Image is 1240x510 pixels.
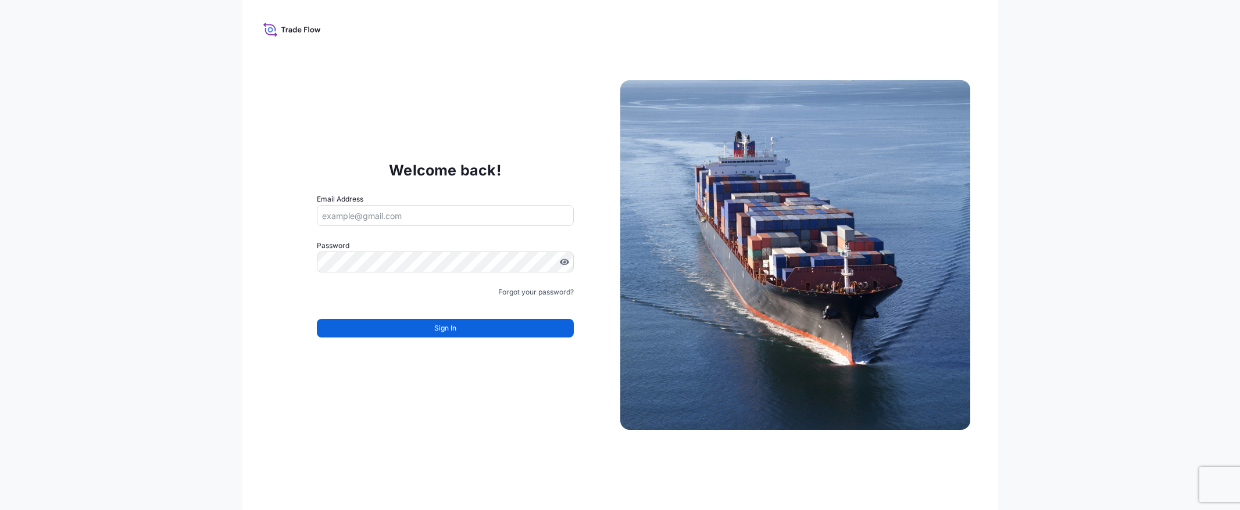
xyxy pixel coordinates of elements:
span: Sign In [434,322,456,334]
label: Email Address [317,193,363,205]
img: Ship illustration [620,80,970,430]
label: Password [317,240,574,252]
p: Welcome back! [389,161,501,179]
button: Show password [560,257,569,267]
button: Sign In [317,319,574,337]
input: example@gmail.com [317,205,574,226]
a: Forgot your password? [498,286,574,298]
